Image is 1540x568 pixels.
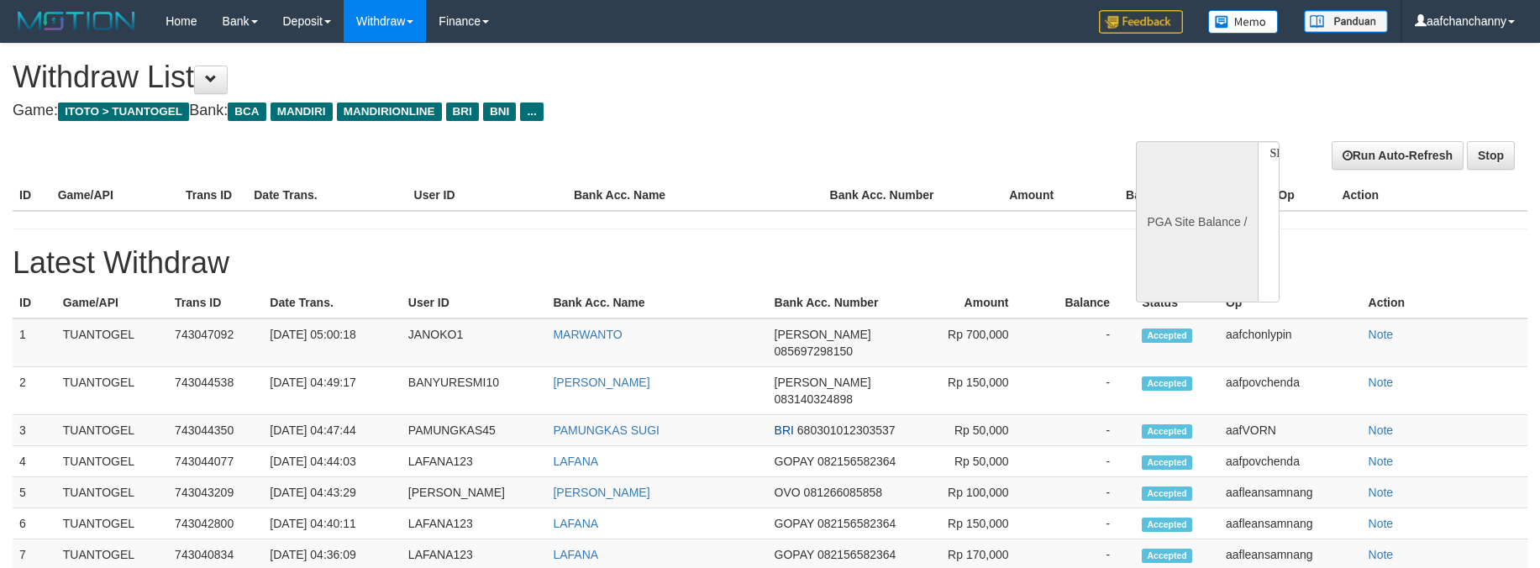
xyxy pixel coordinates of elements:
td: aafpovchenda [1219,367,1362,415]
th: ID [13,287,56,318]
span: 082156582364 [817,548,896,561]
th: Op [1219,287,1362,318]
td: - [1034,367,1136,415]
span: OVO [775,486,801,499]
th: Trans ID [179,180,247,211]
a: MARWANTO [553,328,622,341]
th: Amount [914,287,1033,318]
span: Accepted [1142,424,1192,439]
a: Note [1369,548,1394,561]
td: 743043209 [168,477,263,508]
td: aafVORN [1219,415,1362,446]
td: - [1034,318,1136,367]
td: TUANTOGEL [56,415,168,446]
img: panduan.png [1304,10,1388,33]
img: Button%20Memo.svg [1208,10,1279,34]
span: 085697298150 [775,344,853,358]
span: BNI [483,103,516,121]
th: Game/API [56,287,168,318]
td: - [1034,508,1136,539]
span: BRI [446,103,479,121]
span: ITOTO > TUANTOGEL [58,103,189,121]
td: 743044077 [168,446,263,477]
th: ID [13,180,51,211]
td: aafleansamnang [1219,477,1362,508]
td: TUANTOGEL [56,508,168,539]
td: [DATE] 04:47:44 [263,415,401,446]
td: Rp 100,000 [914,477,1033,508]
td: [DATE] 05:00:18 [263,318,401,367]
a: Note [1369,328,1394,341]
td: TUANTOGEL [56,446,168,477]
td: Rp 150,000 [914,367,1033,415]
a: LAFANA [553,517,598,530]
span: 082156582364 [817,455,896,468]
td: PAMUNGKAS45 [402,415,547,446]
td: [DATE] 04:44:03 [263,446,401,477]
td: aafchonlypin [1219,318,1362,367]
th: Balance [1034,287,1136,318]
span: MANDIRIONLINE [337,103,442,121]
td: 2 [13,367,56,415]
a: [PERSON_NAME] [553,486,649,499]
img: MOTION_logo.png [13,8,140,34]
td: TUANTOGEL [56,367,168,415]
th: Bank Acc. Number [768,287,915,318]
td: 3 [13,415,56,446]
td: TUANTOGEL [56,477,168,508]
td: LAFANA123 [402,508,547,539]
span: ... [520,103,543,121]
span: BCA [228,103,265,121]
h4: Game: Bank: [13,103,1010,119]
td: 743044350 [168,415,263,446]
th: Amount [951,180,1079,211]
td: [DATE] 04:49:17 [263,367,401,415]
th: Date Trans. [247,180,407,211]
td: 743047092 [168,318,263,367]
a: Note [1369,517,1394,530]
span: GOPAY [775,517,814,530]
th: Bank Acc. Name [546,287,767,318]
th: Balance [1079,180,1196,211]
a: Note [1369,455,1394,468]
div: PGA Site Balance / [1136,141,1257,302]
th: Action [1362,287,1527,318]
td: JANOKO1 [402,318,547,367]
td: BANYURESMI10 [402,367,547,415]
td: - [1034,415,1136,446]
td: TUANTOGEL [56,318,168,367]
a: Stop [1467,141,1515,170]
td: aafpovchenda [1219,446,1362,477]
td: - [1034,477,1136,508]
span: Accepted [1142,486,1192,501]
span: 082156582364 [817,517,896,530]
a: [PERSON_NAME] [553,376,649,389]
h1: Latest Withdraw [13,246,1527,280]
th: User ID [407,180,567,211]
a: Run Auto-Refresh [1332,141,1464,170]
span: 680301012303537 [797,423,896,437]
td: 4 [13,446,56,477]
td: 5 [13,477,56,508]
th: Bank Acc. Name [567,180,823,211]
span: 081266085858 [804,486,882,499]
td: [PERSON_NAME] [402,477,547,508]
span: GOPAY [775,455,814,468]
span: Accepted [1142,549,1192,563]
td: LAFANA123 [402,446,547,477]
h1: Withdraw List [13,60,1010,94]
span: Accepted [1142,455,1192,470]
a: PAMUNGKAS SUGI [553,423,660,437]
td: - [1034,446,1136,477]
td: Rp 700,000 [914,318,1033,367]
span: Accepted [1142,329,1192,343]
td: Rp 50,000 [914,446,1033,477]
span: MANDIRI [271,103,333,121]
td: Rp 50,000 [914,415,1033,446]
span: Accepted [1142,376,1192,391]
td: 743042800 [168,508,263,539]
th: User ID [402,287,547,318]
td: 743044538 [168,367,263,415]
a: LAFANA [553,455,598,468]
a: Note [1369,376,1394,389]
